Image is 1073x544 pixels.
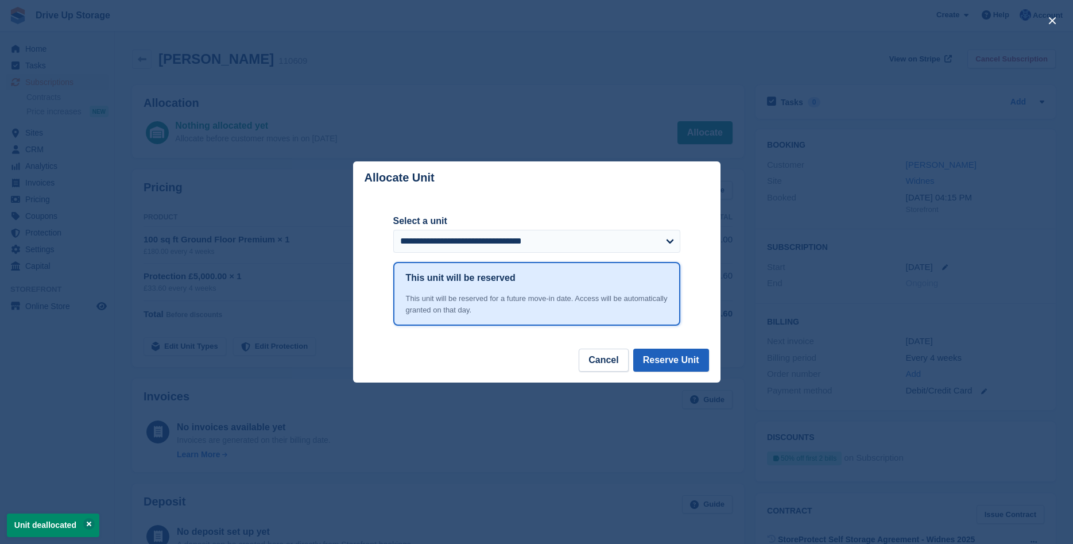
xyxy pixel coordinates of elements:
button: Reserve Unit [633,349,709,372]
h1: This unit will be reserved [406,271,516,285]
div: This unit will be reserved for a future move-in date. Access will be automatically granted on tha... [406,293,668,315]
p: Allocate Unit [365,171,435,184]
p: Unit deallocated [7,514,99,537]
button: close [1043,11,1062,30]
button: Cancel [579,349,628,372]
label: Select a unit [393,214,680,228]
